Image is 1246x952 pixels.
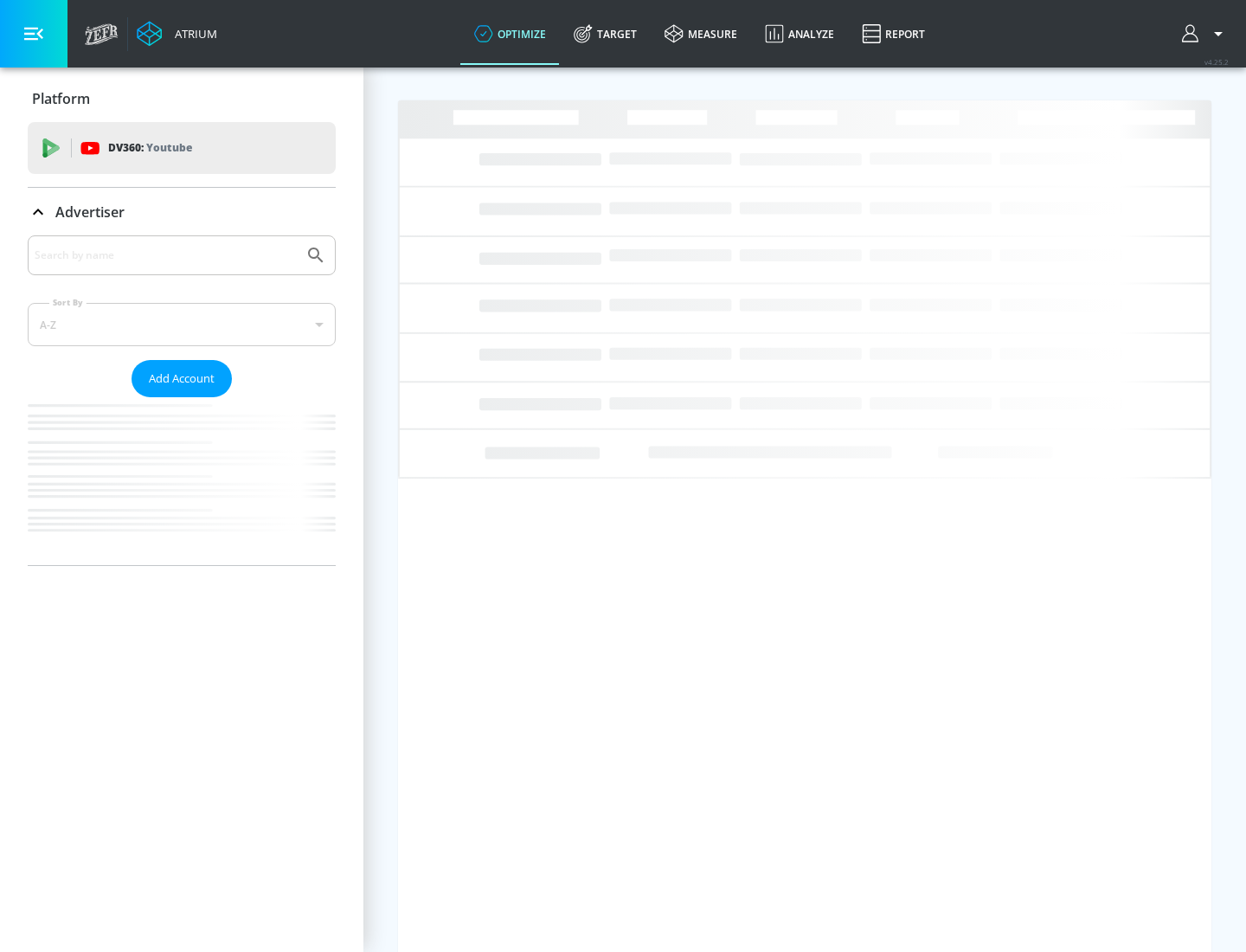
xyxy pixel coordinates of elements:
p: Platform [32,89,90,108]
input: Search by name [35,244,297,267]
p: DV360: [108,138,192,158]
span: Add Account [149,369,215,389]
a: Report [848,3,939,65]
div: DV360: Youtube [28,122,336,174]
div: A-Z [28,303,336,346]
div: Advertiser [28,235,336,565]
p: Youtube [146,138,192,157]
a: Target [560,3,651,65]
a: optimize [460,3,560,65]
a: measure [651,3,751,65]
div: Platform [28,74,336,123]
button: Add Account [132,360,232,397]
nav: list of Advertiser [28,397,336,565]
div: Advertiser [28,188,336,236]
a: Atrium [137,21,217,47]
p: Advertiser [55,203,125,222]
span: v 4.25.2 [1204,57,1229,67]
div: Atrium [168,26,217,42]
label: Sort By [49,297,87,308]
a: Analyze [751,3,848,65]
